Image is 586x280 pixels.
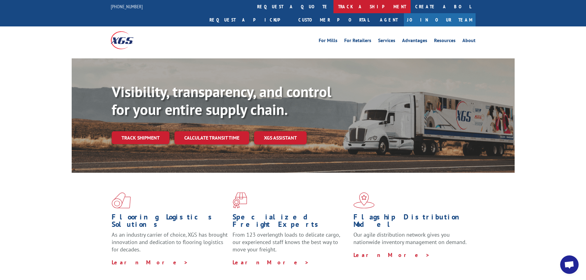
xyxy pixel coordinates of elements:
a: For Retailers [344,38,371,45]
a: [PHONE_NUMBER] [111,3,143,10]
div: Open chat [560,255,579,274]
a: About [462,38,476,45]
h1: Flagship Distribution Model [353,213,470,231]
h1: Flooring Logistics Solutions [112,213,228,231]
a: Learn More > [353,251,430,258]
a: Resources [434,38,456,45]
a: XGS ASSISTANT [254,131,307,144]
h1: Specialized Freight Experts [233,213,349,231]
a: Learn More > [233,259,309,266]
a: Services [378,38,395,45]
img: xgs-icon-focused-on-flooring-red [233,192,247,208]
img: xgs-icon-total-supply-chain-intelligence-red [112,192,131,208]
a: Join Our Team [404,13,476,26]
a: Customer Portal [294,13,374,26]
p: From 123 overlength loads to delicate cargo, our experienced staff knows the best way to move you... [233,231,349,258]
b: Visibility, transparency, and control for your entire supply chain. [112,82,331,119]
a: Learn More > [112,259,188,266]
a: For Mills [319,38,337,45]
img: xgs-icon-flagship-distribution-model-red [353,192,375,208]
a: Track shipment [112,131,169,144]
span: As an industry carrier of choice, XGS has brought innovation and dedication to flooring logistics... [112,231,228,253]
a: Request a pickup [205,13,294,26]
a: Advantages [402,38,427,45]
a: Agent [374,13,404,26]
a: Calculate transit time [174,131,249,144]
span: Our agile distribution network gives you nationwide inventory management on demand. [353,231,467,246]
